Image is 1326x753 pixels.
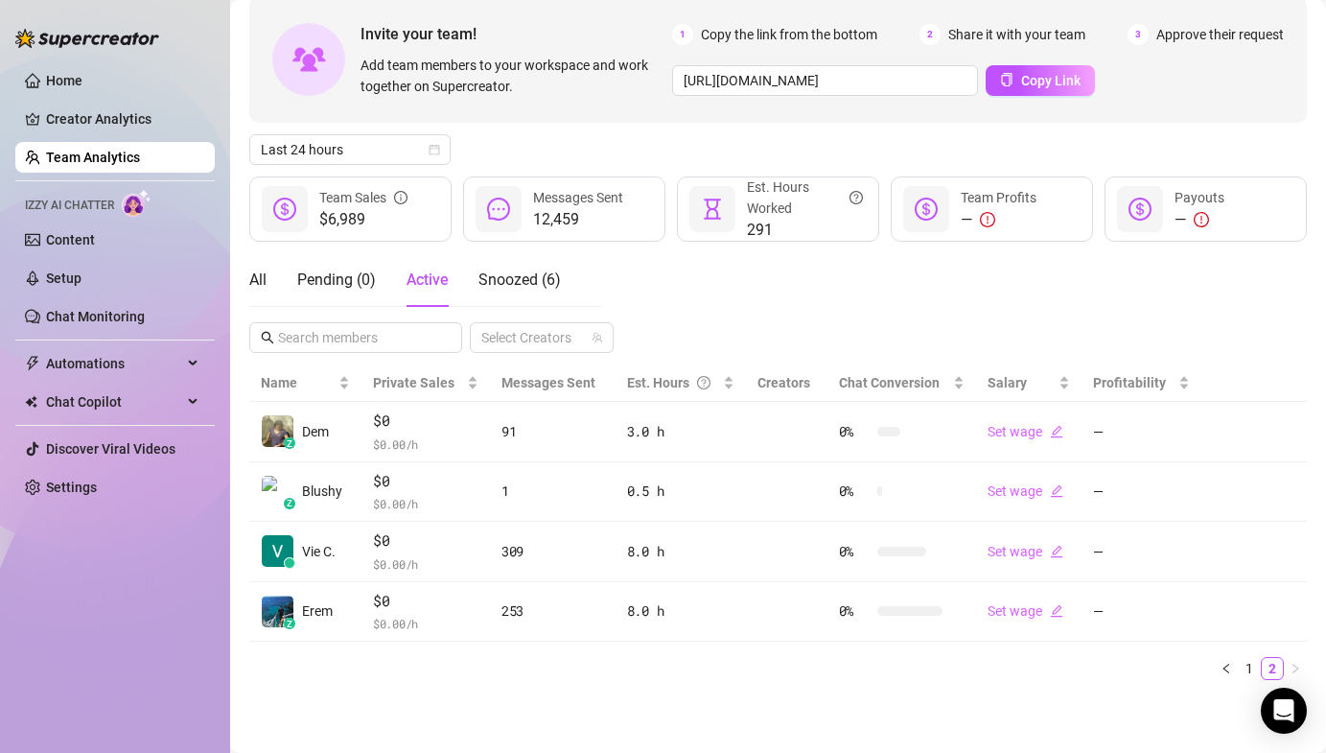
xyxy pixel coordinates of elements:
div: 1 [501,481,604,502]
span: exclamation-circle [980,212,995,227]
span: question-circle [697,372,710,393]
div: Est. Hours [627,372,719,393]
img: Vie Castillo [262,535,293,567]
span: $0 [373,410,478,433]
th: Creators [746,365,827,402]
span: Team Profits [961,190,1036,205]
div: 0.5 h [627,481,734,502]
span: Add team members to your workspace and work together on Supercreator. [361,55,664,97]
span: $6,989 [319,208,407,231]
div: 91 [501,421,604,442]
img: logo-BBDzfeDw.svg [15,29,159,48]
div: Pending ( 0 ) [297,269,376,292]
div: z [284,437,295,449]
span: 291 [747,219,863,242]
button: Copy Link [986,65,1095,96]
span: Erem [302,600,333,622]
div: Open Intercom Messenger [1261,688,1307,734]
span: Messages Sent [501,375,595,390]
span: Copy Link [1021,73,1081,88]
a: Set wageedit [988,483,1063,499]
a: Team Analytics [46,150,140,165]
span: Vie C. [302,541,336,562]
span: Name [261,372,335,393]
img: Blushy [262,476,293,507]
a: Settings [46,480,97,495]
span: copy [1000,73,1013,86]
div: 8.0 h [627,541,734,562]
span: Chat Copilot [46,387,182,417]
span: Messages Sent [533,190,623,205]
span: 1 [672,24,693,45]
span: 0 % [839,541,870,562]
button: left [1215,657,1238,680]
li: Next Page [1284,657,1307,680]
div: z [284,618,295,629]
span: 0 % [839,481,870,502]
span: edit [1050,604,1063,618]
td: — [1082,402,1200,462]
a: Chat Monitoring [46,309,145,324]
a: Content [46,232,95,247]
li: Previous Page [1215,657,1238,680]
span: team [592,332,603,343]
a: Creator Analytics [46,104,199,134]
span: $ 0.00 /h [373,554,478,574]
span: edit [1050,545,1063,558]
span: Chat Conversion [839,375,940,390]
img: Erem [262,596,293,627]
span: $ 0.00 /h [373,494,478,513]
span: left [1221,663,1232,674]
img: Chat Copilot [25,395,37,409]
span: $0 [373,470,478,493]
button: right [1284,657,1307,680]
span: edit [1050,425,1063,438]
span: thunderbolt [25,356,40,371]
span: Dem [302,421,329,442]
span: 12,459 [533,208,623,231]
span: 3 [1128,24,1149,45]
span: Snoozed ( 6 ) [478,271,561,289]
span: calendar [429,144,440,155]
td: — [1082,462,1200,523]
input: Search members [278,327,435,348]
a: Discover Viral Videos [46,441,175,457]
span: 0 % [839,600,870,622]
span: Automations [46,348,182,379]
span: Salary [988,375,1027,390]
span: search [261,331,274,344]
a: Home [46,73,82,88]
span: Izzy AI Chatter [25,197,114,215]
a: Set wageedit [988,424,1063,439]
span: message [487,198,510,221]
div: z [284,498,295,509]
td: — [1082,522,1200,582]
span: Share it with your team [948,24,1085,45]
li: 1 [1238,657,1261,680]
a: Set wageedit [988,603,1063,619]
span: dollar-circle [915,198,938,221]
span: Payouts [1175,190,1224,205]
div: All [249,269,267,292]
span: 2 [919,24,941,45]
div: Team Sales [319,187,407,208]
a: 1 [1239,658,1260,679]
span: $0 [373,529,478,553]
div: — [1175,208,1224,231]
span: 0 % [839,421,870,442]
span: $ 0.00 /h [373,435,478,454]
div: 253 [501,600,604,622]
div: 309 [501,541,604,562]
span: question-circle [849,176,863,219]
span: $0 [373,590,478,613]
span: Invite your team! [361,22,672,46]
span: Profitability [1093,375,1166,390]
div: — [961,208,1036,231]
span: Copy the link from the bottom [701,24,877,45]
span: Approve their request [1156,24,1284,45]
span: dollar-circle [273,198,296,221]
span: Private Sales [373,375,454,390]
img: AI Chatter [122,189,151,217]
span: Last 24 hours [261,135,439,164]
span: edit [1050,484,1063,498]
